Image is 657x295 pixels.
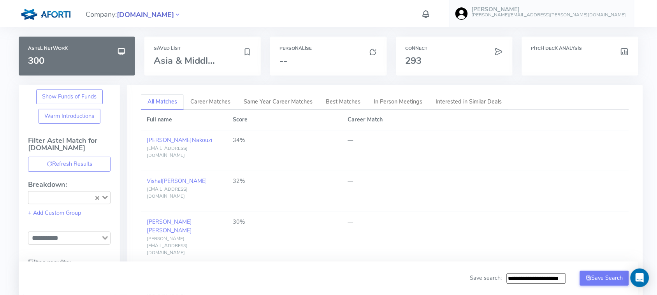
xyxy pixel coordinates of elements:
[147,227,192,234] span: [PERSON_NAME]
[342,171,629,212] td: —
[233,218,336,227] div: 30%
[406,46,503,51] h6: Connect
[279,46,377,51] h6: Personalise
[28,259,111,267] h4: Filter results:
[233,136,336,145] div: 34%
[147,136,212,144] a: [PERSON_NAME]Nakouzi
[472,6,626,13] h5: [PERSON_NAME]
[342,130,629,171] td: —
[472,12,626,18] h6: [PERSON_NAME][EMAIL_ADDRESS][PERSON_NAME][DOMAIN_NAME]
[162,177,207,185] span: [PERSON_NAME]
[148,98,177,105] span: All Matches
[28,232,111,245] div: Search for option
[233,177,336,186] div: 32%
[28,209,81,217] a: + Add Custom Group
[28,191,111,204] div: Search for option
[319,94,367,110] a: Best Matches
[631,269,649,287] div: Open Intercom Messenger
[28,46,126,51] h6: Astel Network
[29,234,100,243] input: Search for option
[28,137,111,157] h4: Filter Astel Match for [DOMAIN_NAME]
[117,10,174,19] a: [DOMAIN_NAME]
[86,7,181,21] span: Company:
[244,98,313,105] span: Same Year Career Matches
[117,10,174,20] span: [DOMAIN_NAME]
[279,54,287,67] span: --
[367,94,429,110] a: In Person Meetings
[436,98,502,105] span: Interested in Similar Deals
[28,157,111,172] button: Refresh Results
[147,177,207,185] a: Vishal[PERSON_NAME]
[429,94,508,110] a: Interested in Similar Deals
[227,110,342,130] th: Score
[326,98,360,105] span: Best Matches
[580,271,629,286] button: Save Search
[154,54,215,67] span: Asia & Middl...
[36,90,103,104] button: Show Funds of Funds
[39,109,100,124] button: Warm Introductions
[184,94,237,110] a: Career Matches
[147,145,188,158] span: [EMAIL_ADDRESS][DOMAIN_NAME]
[342,212,629,269] td: —
[531,46,629,51] h6: Pitch Deck Analysis
[406,54,422,67] span: 293
[374,98,422,105] span: In Person Meetings
[342,110,629,130] th: Career Match
[95,193,99,202] button: Clear Selected
[237,94,319,110] a: Same Year Career Matches
[147,186,188,199] span: [EMAIL_ADDRESS][DOMAIN_NAME]
[141,110,227,130] th: Full name
[147,218,192,234] a: [PERSON_NAME][PERSON_NAME]
[455,7,468,20] img: user-image
[37,193,93,202] input: Search for option
[141,94,184,110] a: All Matches
[147,235,188,256] span: [PERSON_NAME][EMAIL_ADDRESS][DOMAIN_NAME]
[28,54,44,67] span: 300
[192,136,212,144] span: Nakouzi
[470,274,502,282] span: Save search:
[154,46,251,51] h6: Saved List
[190,98,230,105] span: Career Matches
[28,181,111,189] h4: Breakdown:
